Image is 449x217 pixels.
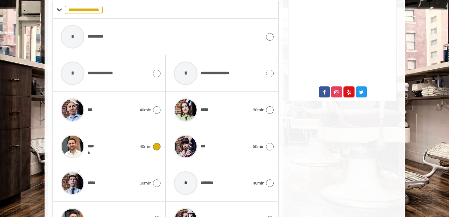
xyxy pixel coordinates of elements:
[140,107,151,113] span: 40min
[253,143,264,150] span: 60min
[253,107,264,113] span: 60min
[140,180,151,186] span: 60min
[140,143,151,150] span: 40min
[253,180,264,186] span: 40min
